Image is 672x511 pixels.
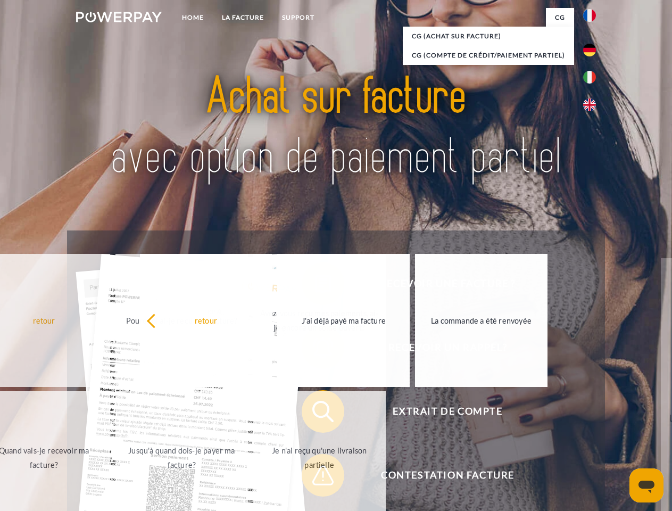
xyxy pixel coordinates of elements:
div: La commande a été renvoyée [421,313,541,327]
img: fr [583,9,596,22]
button: Extrait de compte [302,390,578,433]
img: it [583,71,596,84]
a: CG [546,8,574,27]
a: CG (Compte de crédit/paiement partiel) [403,46,574,65]
div: Jusqu'à quand dois-je payer ma facture? [122,443,242,472]
div: retour [146,313,266,327]
img: title-powerpay_fr.svg [102,51,570,204]
span: Contestation Facture [317,454,578,497]
a: CG (achat sur facture) [403,27,574,46]
div: J'ai déjà payé ma facture [284,313,403,327]
button: Contestation Facture [302,454,578,497]
div: Je n'ai reçu qu'une livraison partielle [260,443,379,472]
a: LA FACTURE [213,8,273,27]
img: en [583,98,596,111]
iframe: Bouton de lancement de la fenêtre de messagerie [629,468,663,502]
img: de [583,44,596,56]
span: Extrait de compte [317,390,578,433]
div: Pourquoi ai-je reçu une facture? [122,313,242,327]
a: Home [173,8,213,27]
img: logo-powerpay-white.svg [76,12,162,22]
a: Support [273,8,323,27]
